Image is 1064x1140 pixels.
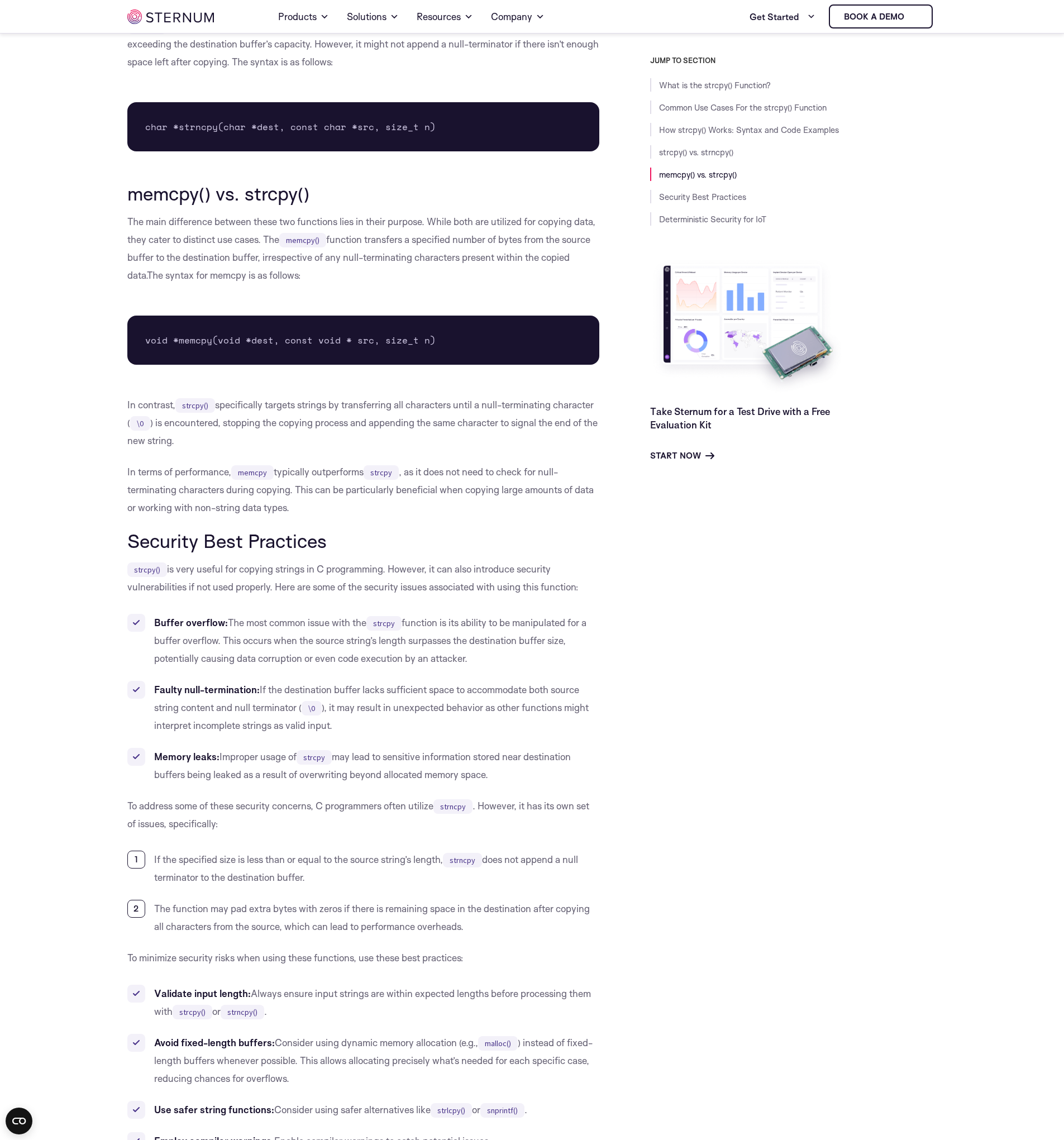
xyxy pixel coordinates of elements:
a: Book a demo [829,4,933,28]
li: Improper usage of may lead to sensitive information stored near destination buffers being leaked ... [127,748,600,784]
li: The function may pad extra bytes with zeros if there is remaining space in the destination after ... [127,900,600,936]
code: strncpy [433,799,473,814]
li: Always ensure input strings are within expected lengths before processing them with or . [127,985,600,1020]
p: The main difference between these two functions lies in their purpose. While both are utilized fo... [127,213,600,284]
strong: Memory leaks: [154,751,220,762]
img: sternum iot [909,12,918,21]
p: enables specifying a maximum number of characters to copy from the source string, preventing exce... [127,17,600,71]
strong: Buffer overflow: [154,617,228,628]
strong: Avoid fixed-length buffers: [154,1037,275,1048]
code: memcpy() [279,233,326,247]
a: Company [491,1,545,32]
img: Take Sternum for a Test Drive with a Free Evaluation Kit [650,257,846,396]
h2: Security Best Practices [127,530,600,551]
code: strcpy [366,616,402,631]
code: \0 [302,701,322,716]
a: What is the strcpy() Function? [659,80,771,90]
a: Start Now [650,449,714,462]
li: The most common issue with the function is its ability to be manipulated for a buffer overflow. T... [127,614,600,667]
code: strcpy [297,750,332,765]
li: Consider using dynamic memory allocation (e.g., ) instead of fixed-length buffers whenever possib... [127,1034,600,1087]
p: is very useful for copying strings in C programming. However, it can also introduce security vuln... [127,560,600,596]
strong: Faulty null-termination: [154,684,260,695]
img: sternum iot [127,9,214,24]
a: memcpy() [279,233,326,245]
p: In contrast, specifically targets strings by transferring all characters until a null-terminating... [127,396,600,450]
code: strcpy() [127,562,167,577]
li: If the destination buffer lacks sufficient space to accommodate both source string content and nu... [127,681,600,734]
a: Products [278,1,329,32]
a: Solutions [347,1,399,32]
code: memcpy [231,465,274,480]
a: strcpy() vs. strncpy() [659,147,733,158]
h2: memcpy() vs. strcpy() [127,183,600,204]
li: If the specified size is less than or equal to the source string’s length, does not append a null... [127,851,600,886]
code: strncpy [127,20,166,34]
a: Deterministic Security for IoT [659,214,766,225]
h3: JUMP TO SECTION [650,56,937,65]
code: malloc() [478,1036,518,1051]
code: strcpy [364,465,399,480]
code: strcpy() [175,398,215,413]
a: How strcpy() Works: Syntax and Code Examples [659,125,839,135]
code: strcpy() [173,1005,212,1019]
code: \0 [130,416,150,431]
strong: Validate input length: [154,988,251,999]
a: Get Started [750,6,815,28]
p: To address some of these security concerns, C programmers often utilize . However, it has its own... [127,797,600,833]
p: In terms of performance, typically outperforms , as it does not need to check for null-terminatin... [127,463,600,517]
a: Resources [417,1,473,32]
a: Security Best Practices [659,192,746,202]
p: To minimize security risks when using these functions, use these best practices: [127,949,600,967]
pre: void *memcpy(void *dest, const void * src, size_t n) [127,316,600,365]
a: Common Use Cases For the strcpy() Function [659,102,827,113]
pre: char *strncpy(char *dest, const char *src, size_t n) [127,102,600,151]
code: strncpy [443,853,482,867]
button: Open CMP widget [6,1108,32,1134]
a: Take Sternum for a Test Drive with a Free Evaluation Kit [650,406,830,431]
a: memcpy() vs. strcpy() [659,169,737,180]
code: strncpy() [221,1005,264,1019]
